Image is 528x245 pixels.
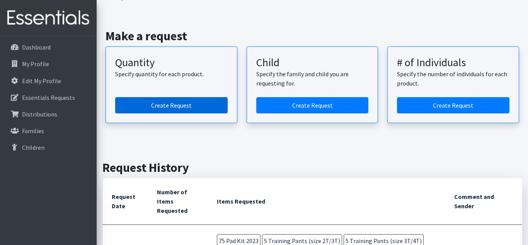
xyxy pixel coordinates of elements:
[3,90,94,105] a: Essentials Requests
[106,29,519,43] h2: Make a request
[3,39,94,55] a: Dashboard
[115,56,228,69] h3: Quantity
[22,110,57,118] p: Distributions
[22,43,51,51] p: Dashboard
[256,97,369,113] a: Create a request for a child or family
[22,77,61,85] p: Edit My Profile
[115,97,228,113] a: Create a request by quantity
[22,127,44,135] p: Families
[3,140,94,155] a: Children
[445,178,522,225] th: Comment and Sender
[22,144,44,151] p: Children
[3,123,94,139] a: Families
[397,69,509,88] p: Specify the number of individuals for each product.
[115,69,228,79] p: Specify quantity for each product.
[256,56,369,69] h3: Child
[3,56,94,72] a: My Profile
[208,178,445,225] th: Items Requested
[102,178,148,225] th: Request Date
[397,56,509,69] h3: # of Individuals
[3,73,94,89] a: Edit My Profile
[256,69,369,88] p: Specify the family and child you are requesting for.
[148,178,208,225] th: Number of Items Requested
[397,97,509,113] a: Create a request by number of individuals
[102,160,522,175] h2: Request History
[3,106,94,122] a: Distributions
[22,94,75,101] p: Essentials Requests
[3,5,94,31] img: HumanEssentials
[22,60,49,68] p: My Profile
